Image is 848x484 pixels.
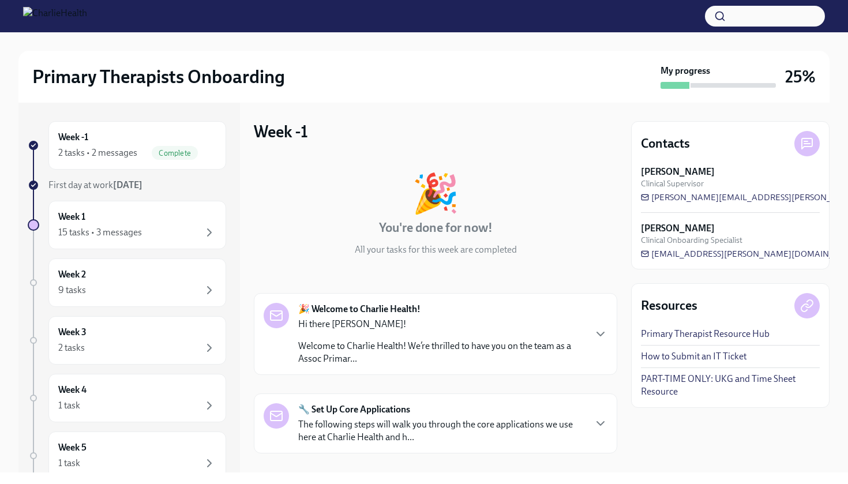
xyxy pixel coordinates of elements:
a: How to Submit an IT Ticket [641,350,746,363]
a: PART-TIME ONLY: UKG and Time Sheet Resource [641,373,820,398]
a: First day at work[DATE] [28,179,226,192]
a: Primary Therapist Resource Hub [641,328,770,340]
div: 1 task [58,399,80,412]
h6: Week 3 [58,326,87,339]
a: Week -12 tasks • 2 messagesComplete [28,121,226,170]
strong: My progress [661,65,710,77]
p: The following steps will walk you through the core applications we use here at Charlie Health and... [298,418,584,444]
h2: Primary Therapists Onboarding [32,65,285,88]
div: 2 tasks • 2 messages [58,147,137,159]
span: Clinical Supervisor [641,178,704,189]
h6: Week 4 [58,384,87,396]
div: 15 tasks • 3 messages [58,226,142,239]
strong: 🎉 Welcome to Charlie Health! [298,303,421,316]
span: Complete [152,149,198,157]
span: Clinical Onboarding Specialist [641,235,742,246]
h6: Week 1 [58,211,85,223]
img: CharlieHealth [23,7,87,25]
h3: 25% [785,66,816,87]
p: Hi there [PERSON_NAME]! [298,318,584,331]
a: Week 32 tasks [28,316,226,365]
a: Week 115 tasks • 3 messages [28,201,226,249]
h4: Contacts [641,135,690,152]
div: 9 tasks [58,284,86,297]
strong: [PERSON_NAME] [641,222,715,235]
h4: Resources [641,297,697,314]
a: Week 51 task [28,432,226,480]
h3: Week -1 [254,121,308,142]
strong: [DATE] [113,179,142,190]
span: First day at work [48,179,142,190]
strong: 🔧 Set Up Core Applications [298,403,410,416]
div: 2 tasks [58,342,85,354]
div: 🎉 [412,174,459,212]
p: All your tasks for this week are completed [355,243,517,256]
a: Week 41 task [28,374,226,422]
strong: [PERSON_NAME] [641,166,715,178]
h6: Week -1 [58,131,88,144]
a: Week 29 tasks [28,258,226,307]
h4: You're done for now! [379,219,493,237]
div: 1 task [58,457,80,470]
h6: Week 5 [58,441,87,454]
p: Welcome to Charlie Health! We’re thrilled to have you on the team as a Assoc Primar... [298,340,584,365]
h6: Week 2 [58,268,86,281]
